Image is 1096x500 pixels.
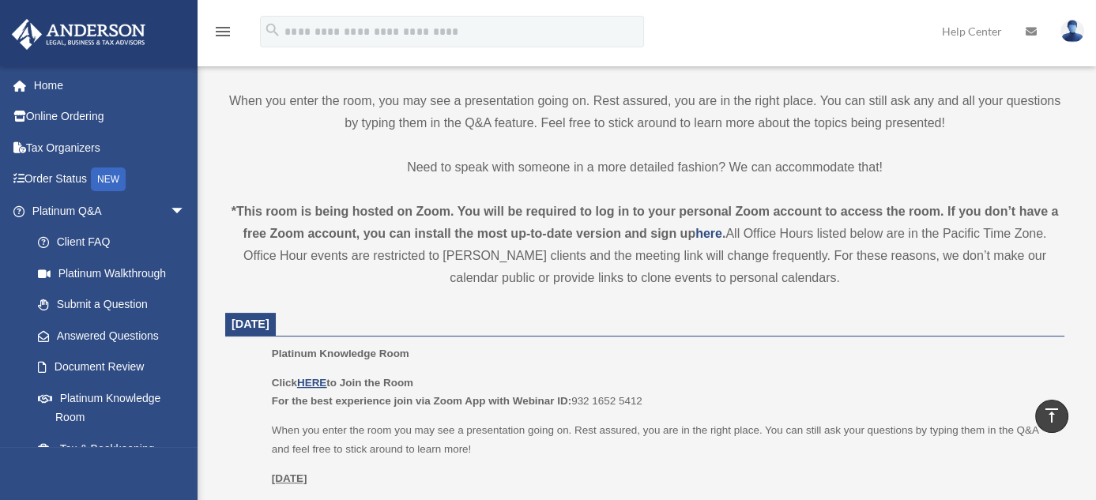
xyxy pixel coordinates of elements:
[1035,400,1068,433] a: vertical_align_top
[225,90,1064,134] p: When you enter the room, you may see a presentation going on. Rest assured, you are in the right ...
[272,472,307,484] u: [DATE]
[272,421,1053,458] p: When you enter the room you may see a presentation going on. Rest assured, you are in the right p...
[11,70,209,101] a: Home
[232,205,1059,240] strong: *This room is being hosted on Zoom. You will be required to log in to your personal Zoom account ...
[1042,406,1061,425] i: vertical_align_top
[272,374,1053,411] p: 932 1652 5412
[225,201,1064,289] div: All Office Hours listed below are in the Pacific Time Zone. Office Hour events are restricted to ...
[272,395,571,407] b: For the best experience join via Zoom App with Webinar ID:
[22,289,209,321] a: Submit a Question
[22,258,209,289] a: Platinum Walkthrough
[11,195,209,227] a: Platinum Q&Aarrow_drop_down
[11,101,209,133] a: Online Ordering
[213,22,232,41] i: menu
[272,348,409,359] span: Platinum Knowledge Room
[272,377,413,389] b: Click to Join the Room
[22,352,209,383] a: Document Review
[22,433,209,483] a: Tax & Bookkeeping Packages
[213,28,232,41] a: menu
[232,318,269,330] span: [DATE]
[297,377,326,389] a: HERE
[1060,20,1084,43] img: User Pic
[22,320,209,352] a: Answered Questions
[22,227,209,258] a: Client FAQ
[11,164,209,196] a: Order StatusNEW
[695,227,722,240] a: here
[722,227,725,240] strong: .
[7,19,150,50] img: Anderson Advisors Platinum Portal
[22,382,201,433] a: Platinum Knowledge Room
[170,195,201,227] span: arrow_drop_down
[91,167,126,191] div: NEW
[225,156,1064,179] p: Need to speak with someone in a more detailed fashion? We can accommodate that!
[264,21,281,39] i: search
[11,132,209,164] a: Tax Organizers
